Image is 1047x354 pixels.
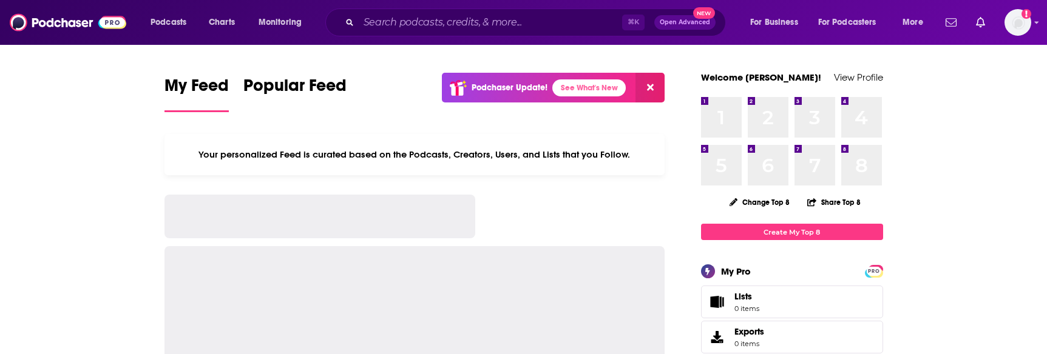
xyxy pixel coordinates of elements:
span: Exports [734,326,764,337]
span: Logged in as AllisonGren [1005,9,1031,36]
svg: Add a profile image [1022,9,1031,19]
a: PRO [867,266,881,275]
div: Search podcasts, credits, & more... [337,8,737,36]
img: User Profile [1005,9,1031,36]
span: Lists [734,291,752,302]
a: Show notifications dropdown [941,12,961,33]
a: Welcome [PERSON_NAME]! [701,72,821,83]
span: Monitoring [259,14,302,31]
div: Your personalized Feed is curated based on the Podcasts, Creators, Users, and Lists that you Follow. [164,134,665,175]
button: Share Top 8 [807,190,861,214]
span: Popular Feed [243,75,347,103]
span: Podcasts [151,14,186,31]
span: My Feed [164,75,229,103]
span: ⌘ K [622,15,645,30]
button: open menu [250,13,317,32]
a: Create My Top 8 [701,224,883,240]
button: Show profile menu [1005,9,1031,36]
button: open menu [742,13,813,32]
span: For Podcasters [818,14,876,31]
span: 0 items [734,339,764,348]
button: open menu [894,13,938,32]
span: PRO [867,267,881,276]
div: My Pro [721,265,751,277]
span: New [693,7,715,19]
a: My Feed [164,75,229,112]
a: See What's New [552,79,626,96]
a: Show notifications dropdown [971,12,990,33]
a: Charts [201,13,242,32]
span: Exports [705,329,730,346]
span: Lists [734,291,759,302]
a: View Profile [834,72,883,83]
button: Change Top 8 [722,195,798,210]
button: open menu [142,13,202,32]
span: More [903,14,923,31]
span: Open Advanced [660,19,710,25]
a: Lists [701,286,883,318]
img: Podchaser - Follow, Share and Rate Podcasts [10,11,126,34]
input: Search podcasts, credits, & more... [359,13,622,32]
p: Podchaser Update! [472,82,547,93]
span: Lists [705,293,730,310]
span: Charts [209,14,235,31]
span: 0 items [734,304,759,313]
span: For Business [750,14,798,31]
button: open menu [810,13,894,32]
a: Exports [701,321,883,353]
button: Open AdvancedNew [654,15,716,30]
a: Popular Feed [243,75,347,112]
